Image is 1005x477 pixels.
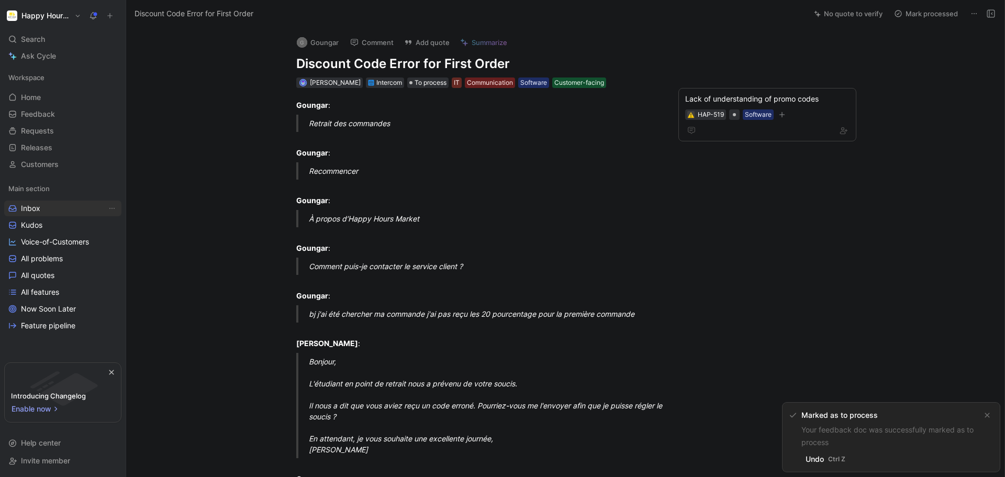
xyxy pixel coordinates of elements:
div: G [297,37,307,48]
button: Mark processed [889,6,963,21]
span: Main section [8,183,50,194]
a: Releases [4,140,121,156]
strong: Goungar [296,101,328,109]
span: Discount Code Error for First Order [135,7,253,20]
div: Search [4,31,121,47]
div: Comment puis-je contacter le service client ? [309,261,671,272]
div: Lack of understanding of promo codes [685,93,850,105]
button: Summarize [455,35,512,50]
div: To process [407,77,449,88]
a: All quotes [4,268,121,283]
span: Home [21,92,41,103]
div: Workspace [4,70,121,85]
span: Releases [21,142,52,153]
div: : [296,279,658,301]
a: Ask Cycle [4,48,121,64]
div: Recommencer [309,165,671,176]
span: Now Soon Later [21,304,76,314]
a: All features [4,284,121,300]
a: Feature pipeline [4,318,121,334]
button: Add quote [399,35,454,50]
button: Happy Hours MarketHappy Hours Market [4,8,84,23]
a: Now Soon Later [4,301,121,317]
span: All problems [21,253,63,264]
span: Summarize [472,38,507,47]
img: avatar [300,80,306,86]
strong: Goungar [296,148,328,157]
div: : [296,136,658,158]
div: Retrait des commandes [309,118,671,129]
div: Software [520,77,547,88]
div: : [296,327,658,349]
button: Enable now [11,402,60,416]
div: HAP-519 [698,109,724,120]
span: [PERSON_NAME] [310,79,361,86]
span: Customers [21,159,59,170]
span: Voice-of-Customers [21,237,89,247]
span: Feedback [21,109,55,119]
a: All problems [4,251,121,267]
div: : [296,99,658,110]
span: Help center [21,438,61,447]
div: Customer-facing [554,77,604,88]
span: Inbox [21,203,40,214]
a: InboxView actions [4,201,121,216]
div: Ctrl [828,454,840,464]
h1: Discount Code Error for First Order [296,56,658,72]
strong: Goungar [296,243,328,252]
div: Marked as to process [801,409,977,421]
div: bj j'ai été chercher ma commande j'ai pas reçu les 20 pourcentage pour la première commande [309,308,671,319]
img: bg-BLZuj68n.svg [14,363,112,416]
span: Ask Cycle [21,50,56,62]
strong: Goungar [296,291,328,300]
img: ⚠️ [688,112,694,118]
span: Your feedback doc was successfully marked as to process [801,425,974,447]
span: Requests [21,126,54,136]
strong: Goungar [296,196,328,205]
div: Main section [4,181,121,196]
span: Enable now [12,403,52,415]
span: Search [21,33,45,46]
div: Software [745,109,772,120]
div: Main sectionInboxView actionsKudosVoice-of-CustomersAll problemsAll quotesAll featuresNow Soon La... [4,181,121,334]
div: À propos d’Happy Hours Market [309,213,671,224]
button: ⚠️ [687,111,695,118]
h1: Happy Hours Market [21,11,70,20]
a: Requests [4,123,121,139]
div: IT [454,77,460,88]
strong: [PERSON_NAME] [296,339,358,348]
div: Communication [467,77,513,88]
a: Voice-of-Customers [4,234,121,250]
button: GGoungar [292,35,343,50]
span: Kudos [21,220,42,230]
div: Help center [4,435,121,451]
span: Undo [806,453,824,465]
a: Customers [4,157,121,172]
div: Z [840,454,847,464]
span: To process [415,77,446,88]
span: All features [21,287,59,297]
span: Invite member [21,456,70,465]
button: Comment [345,35,398,50]
button: UndoCtrlZ [801,453,851,465]
a: Kudos [4,217,121,233]
div: : [296,184,658,206]
div: Intercom [376,77,402,88]
span: Workspace [8,72,44,83]
img: Happy Hours Market [7,10,17,21]
span: Feature pipeline [21,320,75,331]
a: Feedback [4,106,121,122]
div: Bonjour, L'étudiant en point de retrait nous a prévenu de votre soucis. Il nous a dit que vous av... [309,356,671,455]
div: Invite member [4,453,121,469]
button: View actions [107,203,117,214]
a: Home [4,90,121,105]
div: Introducing Changelog [11,390,86,402]
button: No quote to verify [809,6,887,21]
span: All quotes [21,270,54,281]
div: : [296,231,658,253]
